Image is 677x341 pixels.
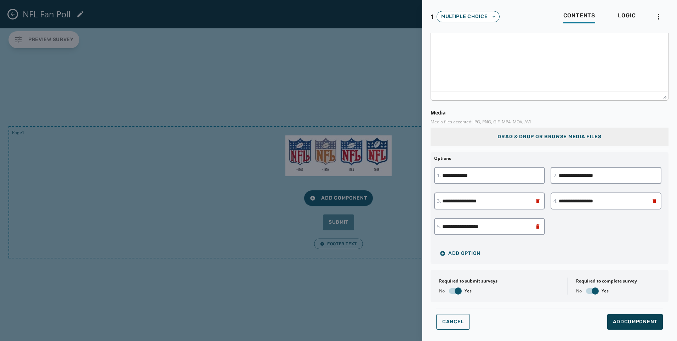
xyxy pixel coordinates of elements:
[553,192,558,209] div: 4.
[440,251,480,256] span: Add Option
[437,11,500,22] button: Multiple choice
[576,278,637,284] label: Required to complete survey
[431,119,669,125] span: Media files accepted: JPG, PNG, GIF, MP4, MOV, AVI
[607,314,663,330] button: AddComponent
[431,109,669,116] div: Media
[613,318,657,325] span: Add Component
[558,9,601,25] button: Contents
[465,288,472,294] span: Yes
[612,9,642,25] button: Logic
[431,5,668,91] iframe: Rich Text Area
[497,133,601,140] span: Drag & Drop or browse media files
[431,12,434,21] span: 1
[663,93,667,99] div: Press the Up and Down arrow keys to resize the editor.
[436,314,470,330] button: Cancel
[439,288,445,294] span: No
[563,12,595,19] span: Contents
[439,278,497,284] label: Required to submit surveys
[437,167,441,184] div: 1.
[6,6,231,13] body: Rich Text Area
[618,12,636,19] span: Logic
[434,246,486,261] button: Add Option
[576,288,582,294] span: No
[434,156,665,161] div: Options
[442,319,464,325] span: Cancel
[437,218,441,235] div: 5.
[441,13,488,20] span: Multiple choice
[437,192,441,209] div: 3.
[553,167,558,184] div: 2.
[602,288,609,294] span: Yes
